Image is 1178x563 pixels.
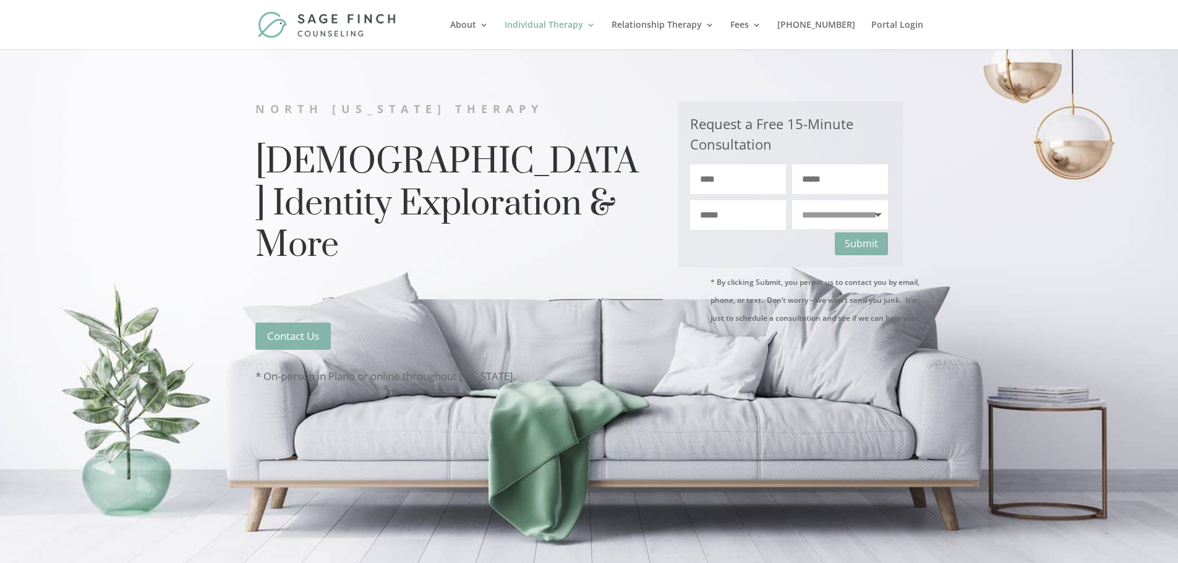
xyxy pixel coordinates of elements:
p: * By clicking Submit, you permit us to contact you by email, phone, or text. Don’t worry – we won... [711,274,923,328]
a: Relationship Therapy [612,20,714,49]
h2: North [US_STATE] Therapy [255,101,641,124]
a: About [450,20,489,49]
p: * On-person in Plano or online throughout [US_STATE]. [255,368,641,386]
h3: Request a Free 15-Minute Consultation [690,114,888,164]
button: Submit [835,232,888,255]
a: Individual Therapy [505,20,595,49]
h1: [DEMOGRAPHIC_DATA] Identity Exploration & More [255,142,641,273]
a: Contact Us [255,323,331,349]
a: Portal Login [871,20,923,49]
a: [PHONE_NUMBER] [777,20,855,49]
img: Sage Finch Counseling | LGBTQ+ Therapy in Plano [258,11,398,38]
a: Fees [730,20,761,49]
